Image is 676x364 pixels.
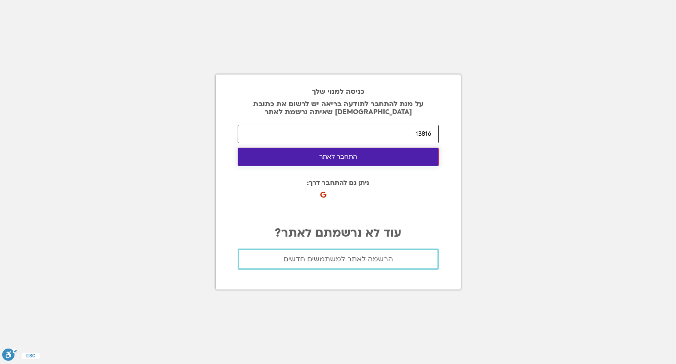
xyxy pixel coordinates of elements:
[238,88,439,96] h2: כניסה למנוי שלך
[238,125,439,143] input: הקוד שקיבלת
[238,249,439,270] a: הרשמה לאתר למשתמשים חדשים
[238,148,439,166] button: התחבר לאתר
[322,182,419,201] iframe: כפתור לכניסה באמצעות חשבון Google
[238,227,439,240] p: עוד לא נרשמתם לאתר?
[283,255,393,263] span: הרשמה לאתר למשתמשים חדשים
[238,100,439,116] p: על מנת להתחבר לתודעה בריאה יש לרשום את כתובת [DEMOGRAPHIC_DATA] שאיתה נרשמת לאתר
